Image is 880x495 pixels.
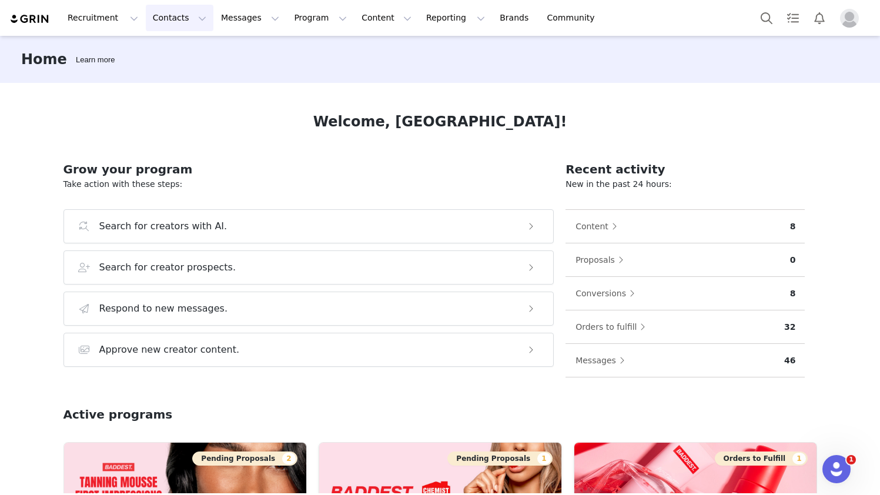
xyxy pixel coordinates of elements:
p: 32 [784,321,795,333]
button: Messages [575,351,631,370]
button: Search for creator prospects. [63,250,554,285]
p: Take action with these steps: [63,178,554,190]
a: Brands [493,5,539,31]
h3: Respond to new messages. [99,302,228,316]
button: Orders to fulfill [575,317,651,336]
button: Program [287,5,354,31]
p: 46 [784,354,795,367]
a: Tasks [780,5,806,31]
button: Messages [214,5,286,31]
button: Conversions [575,284,641,303]
h1: Welcome, [GEOGRAPHIC_DATA]! [313,111,567,132]
button: Search for creators with AI. [63,209,554,243]
button: Orders to Fulfill1 [715,451,808,466]
h3: Search for creators with AI. [99,219,227,233]
h2: Active programs [63,406,173,423]
button: Content [575,217,623,236]
h3: Home [21,49,67,70]
button: Notifications [807,5,832,31]
button: Recruitment [61,5,145,31]
h3: Approve new creator content. [99,343,240,357]
h3: Search for creator prospects. [99,260,236,275]
h2: Recent activity [566,160,805,178]
button: Respond to new messages. [63,292,554,326]
p: 0 [790,254,796,266]
p: 8 [790,220,796,233]
button: Approve new creator content. [63,333,554,367]
h2: Grow your program [63,160,554,178]
button: Pending Proposals1 [447,451,552,466]
button: Profile [833,9,871,28]
button: Reporting [419,5,492,31]
p: 8 [790,287,796,300]
p: New in the past 24 hours: [566,178,805,190]
img: grin logo [9,14,51,25]
span: 1 [846,455,856,464]
button: Pending Proposals2 [192,451,297,466]
button: Search [754,5,779,31]
a: Community [540,5,607,31]
img: placeholder-profile.jpg [840,9,859,28]
div: Tooltip anchor [73,54,117,66]
button: Contacts [146,5,213,31]
iframe: Intercom live chat [822,455,851,483]
button: Proposals [575,250,630,269]
button: Content [354,5,419,31]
